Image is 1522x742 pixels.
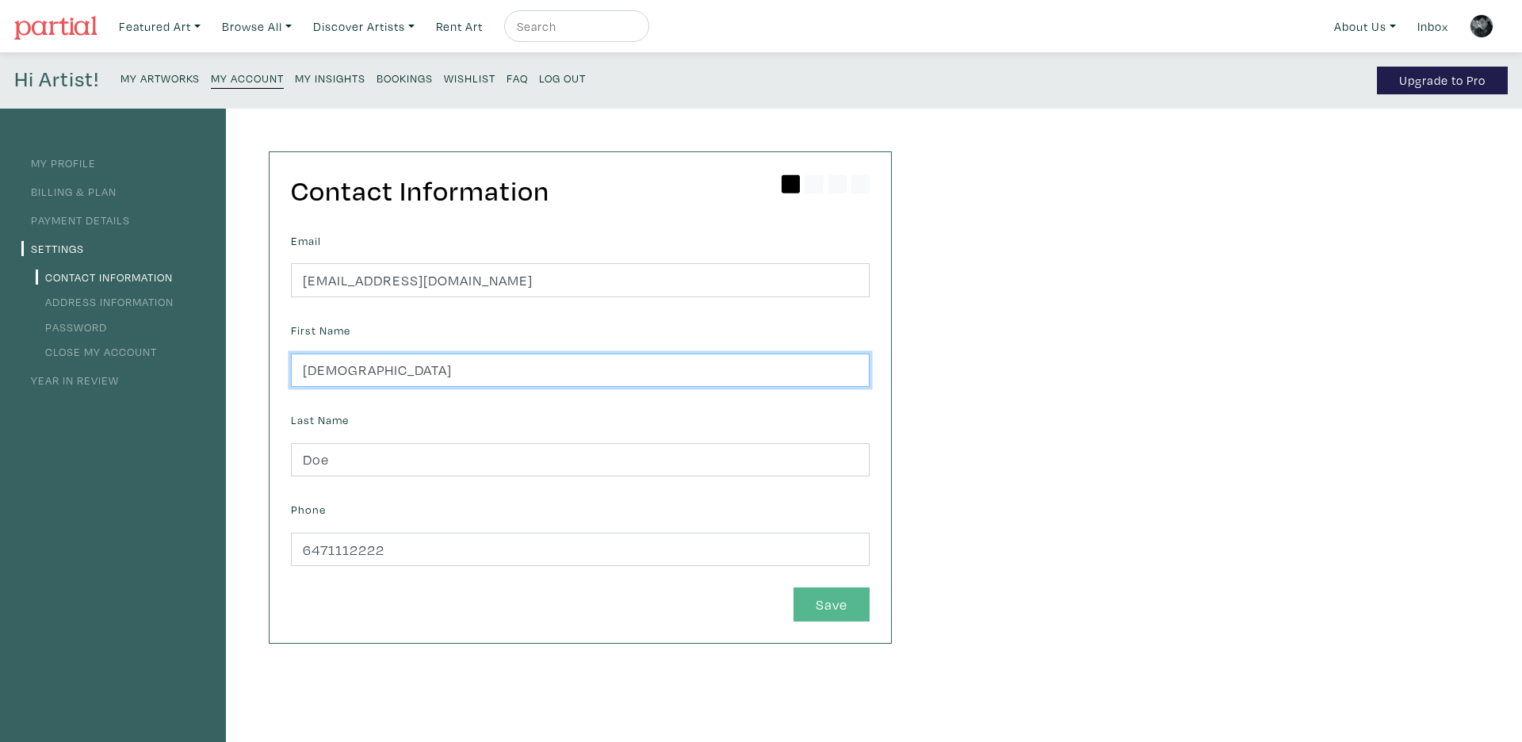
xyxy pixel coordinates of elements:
label: Phone [291,501,326,518]
a: My Account [211,67,284,89]
a: Rent Art [429,10,490,43]
a: Billing & Plan [21,184,117,199]
a: Password [36,319,107,335]
a: My Insights [295,67,365,88]
label: Last Name [291,411,349,429]
a: Close My Account [36,344,157,359]
small: Bookings [377,71,433,86]
img: phpThumb.php [1470,14,1493,38]
a: Inbox [1410,10,1455,43]
h2: Contact Information [291,174,870,208]
label: Email [291,232,321,250]
a: Upgrade to Pro [1377,67,1508,94]
a: Year in Review [21,373,119,388]
a: Browse All [215,10,299,43]
h4: Hi Artist! [14,67,99,94]
label: First Name [291,322,350,339]
small: My Insights [295,71,365,86]
a: Wishlist [444,67,495,88]
a: Featured Art [112,10,208,43]
a: My Artworks [120,67,200,88]
small: Wishlist [444,71,495,86]
button: Save [794,587,870,622]
small: My Account [211,71,284,86]
a: FAQ [507,67,528,88]
small: FAQ [507,71,528,86]
a: Address Information [36,294,174,309]
a: My Profile [21,155,96,170]
small: My Artworks [120,71,200,86]
a: Log Out [539,67,586,88]
a: About Us [1327,10,1403,43]
a: Discover Artists [306,10,422,43]
input: Search [515,17,634,36]
a: Payment Details [21,212,130,228]
a: Bookings [377,67,433,88]
a: Contact Information [36,270,173,285]
a: Settings [21,241,84,256]
small: Log Out [539,71,586,86]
